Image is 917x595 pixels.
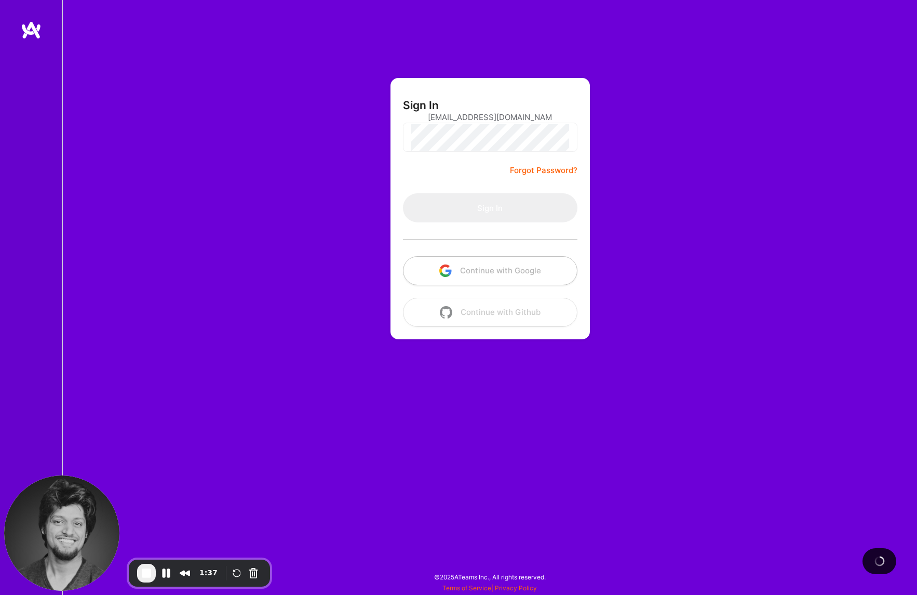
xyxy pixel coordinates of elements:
[403,256,577,285] button: Continue with Google
[495,584,537,592] a: Privacy Policy
[510,164,577,177] a: Forgot Password?
[873,554,886,567] img: loading
[403,99,439,112] h3: Sign In
[442,584,537,592] span: |
[403,193,577,222] button: Sign In
[440,306,452,319] img: icon
[403,298,577,327] button: Continue with Github
[439,265,452,277] img: icon
[442,584,491,592] a: Terms of Service
[428,104,552,130] input: Email...
[21,21,42,39] img: logo
[62,564,917,590] div: © 2025 ATeams Inc., All rights reserved.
